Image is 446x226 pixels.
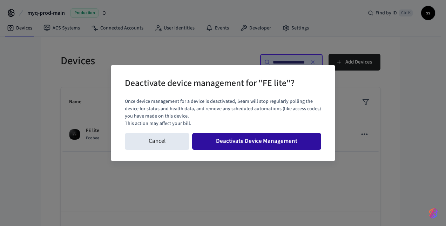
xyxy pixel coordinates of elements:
[192,133,321,150] button: Deactivate Device Management
[125,133,189,150] button: Cancel
[125,120,321,127] p: This action may affect your bill.
[429,208,438,219] img: SeamLogoGradient.69752ec5.svg
[125,98,321,120] p: Once device management for a device is deactivated, Seam will stop regularly polling the device f...
[125,73,295,95] h2: Deactivate device management for "FE lite"?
